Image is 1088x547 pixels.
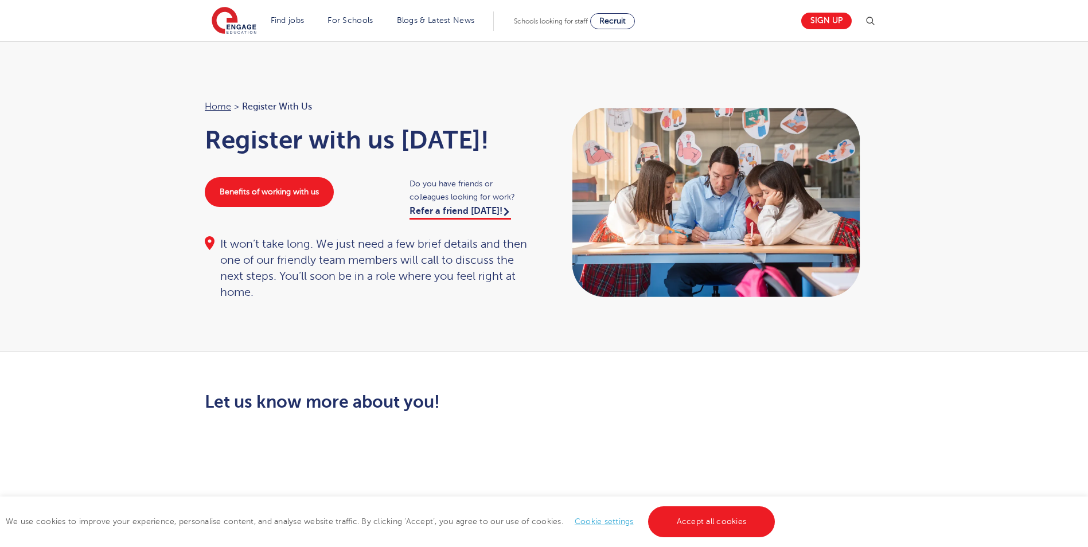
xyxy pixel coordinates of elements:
a: Benefits of working with us [205,177,334,207]
a: Sign up [801,13,852,29]
span: Register with us [242,99,312,114]
div: It won’t take long. We just need a few brief details and then one of our friendly team members wi... [205,236,533,300]
a: Recruit [590,13,635,29]
span: > [234,101,239,112]
span: Recruit [599,17,626,25]
a: Accept all cookies [648,506,775,537]
span: Schools looking for staff [514,17,588,25]
span: We use cookies to improve your experience, personalise content, and analyse website traffic. By c... [6,517,778,526]
a: Home [205,101,231,112]
a: Find jobs [271,16,305,25]
a: Blogs & Latest News [397,16,475,25]
nav: breadcrumb [205,99,533,114]
a: Cookie settings [575,517,634,526]
span: Do you have friends or colleagues looking for work? [410,177,533,204]
h1: Register with us [DATE]! [205,126,533,154]
img: Engage Education [212,7,256,36]
a: For Schools [327,16,373,25]
h2: Let us know more about you! [205,392,652,412]
a: Refer a friend [DATE]! [410,206,511,220]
